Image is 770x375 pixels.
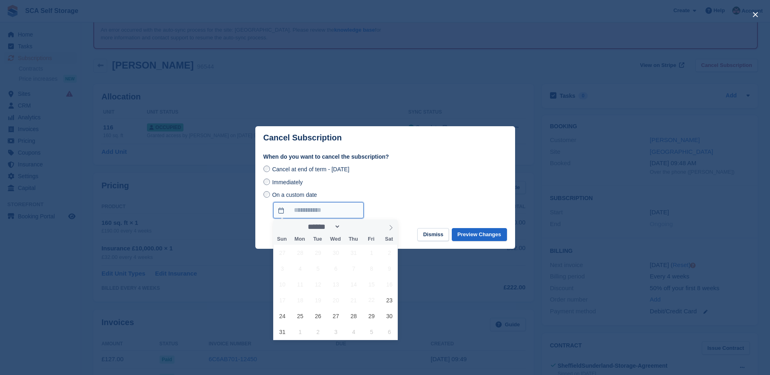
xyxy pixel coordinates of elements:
[274,276,290,292] span: August 10, 2025
[310,292,326,308] span: August 19, 2025
[326,237,344,242] span: Wed
[344,237,362,242] span: Thu
[274,261,290,276] span: August 3, 2025
[263,153,507,161] label: When do you want to cancel the subscription?
[382,276,397,292] span: August 16, 2025
[292,324,308,340] span: September 1, 2025
[274,245,290,261] span: July 27, 2025
[346,261,362,276] span: August 7, 2025
[272,179,302,185] span: Immediately
[364,308,380,324] span: August 29, 2025
[364,245,380,261] span: August 1, 2025
[305,222,341,231] select: Month
[328,261,344,276] span: August 6, 2025
[291,237,308,242] span: Mon
[346,245,362,261] span: July 31, 2025
[749,8,762,21] button: close
[274,292,290,308] span: August 17, 2025
[310,324,326,340] span: September 2, 2025
[310,261,326,276] span: August 5, 2025
[364,292,380,308] span: August 22, 2025
[382,245,397,261] span: August 2, 2025
[417,228,449,241] button: Dismiss
[328,245,344,261] span: July 30, 2025
[452,228,507,241] button: Preview Changes
[273,237,291,242] span: Sun
[380,237,398,242] span: Sat
[263,179,270,185] input: Immediately
[346,324,362,340] span: September 4, 2025
[328,308,344,324] span: August 27, 2025
[274,308,290,324] span: August 24, 2025
[346,292,362,308] span: August 21, 2025
[310,308,326,324] span: August 26, 2025
[328,324,344,340] span: September 3, 2025
[263,133,342,142] p: Cancel Subscription
[346,308,362,324] span: August 28, 2025
[308,237,326,242] span: Tue
[382,261,397,276] span: August 9, 2025
[310,245,326,261] span: July 29, 2025
[362,237,380,242] span: Fri
[292,261,308,276] span: August 4, 2025
[272,166,349,172] span: Cancel at end of term - [DATE]
[263,166,270,172] input: Cancel at end of term - [DATE]
[382,292,397,308] span: August 23, 2025
[382,308,397,324] span: August 30, 2025
[292,292,308,308] span: August 18, 2025
[310,276,326,292] span: August 12, 2025
[328,292,344,308] span: August 20, 2025
[292,308,308,324] span: August 25, 2025
[272,192,317,198] span: On a custom date
[274,324,290,340] span: August 31, 2025
[382,324,397,340] span: September 6, 2025
[292,276,308,292] span: August 11, 2025
[273,202,364,218] input: On a custom date
[292,245,308,261] span: July 28, 2025
[364,261,380,276] span: August 8, 2025
[341,222,366,231] input: Year
[346,276,362,292] span: August 14, 2025
[328,276,344,292] span: August 13, 2025
[263,191,270,198] input: On a custom date
[364,324,380,340] span: September 5, 2025
[364,276,380,292] span: August 15, 2025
